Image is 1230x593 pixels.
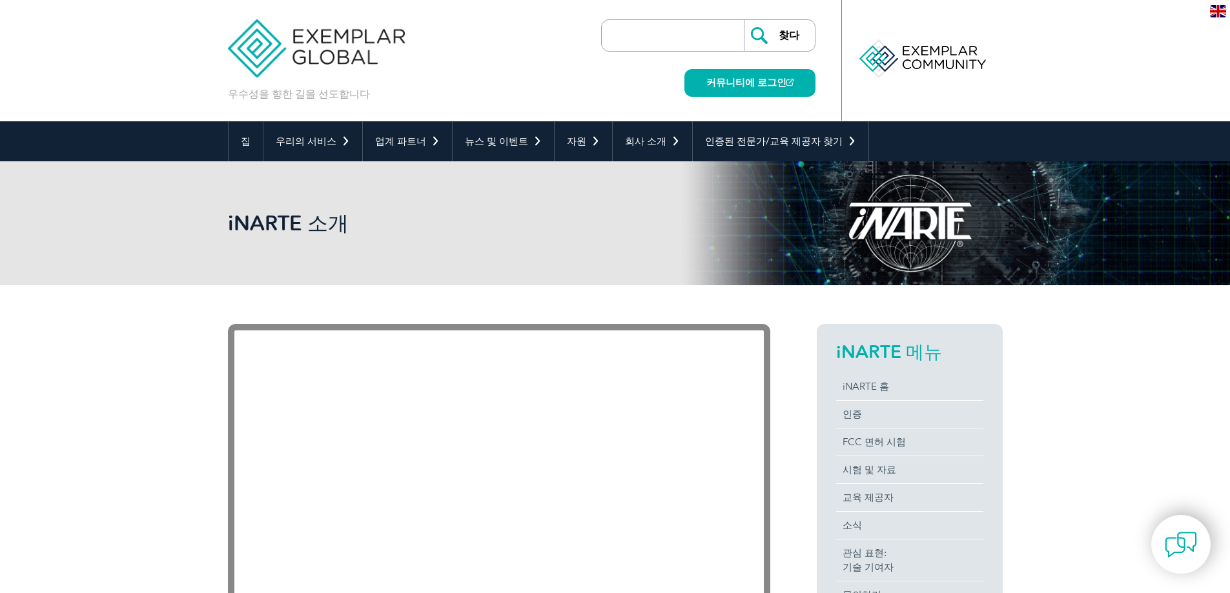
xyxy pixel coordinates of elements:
font: 업계 파트너 [375,136,426,147]
a: 관심 표현:기술 기여자 [836,539,983,581]
a: 뉴스 및 이벤트 [453,121,554,161]
a: 소식 [836,512,983,539]
font: 인증 [843,408,862,420]
font: 시험 및 자료 [843,464,896,476]
font: iNARTE 소개 [228,210,349,236]
font: 우리의 서비스 [276,136,336,147]
img: en [1210,5,1226,17]
a: 업계 파트너 [363,121,452,161]
font: 회사 소개 [625,136,666,147]
img: open_square.png [786,79,794,86]
font: 관심 표현: [843,547,887,559]
font: 소식 [843,519,862,531]
font: iNARTE 홈 [843,381,889,392]
font: 교육 제공자 [843,492,894,503]
a: FCC 면허 시험 [836,428,983,456]
font: 자원 [567,136,586,147]
a: 시험 및 자료 [836,456,983,483]
a: iNARTE 홈 [836,373,983,400]
font: FCC 면허 시험 [843,436,906,448]
font: 뉴스 및 이벤트 [465,136,528,147]
a: 인증된 전문가/교육 제공자 찾기 [693,121,868,161]
a: 집 [229,121,263,161]
font: 인증된 전문가/교육 제공자 찾기 [705,136,843,147]
input: 찾다 [744,20,815,51]
a: 회사 소개 [613,121,692,161]
a: 교육 제공자 [836,484,983,511]
font: 우수성을 향한 길을 선도합니다 [228,88,370,100]
a: 자원 [555,121,612,161]
a: 우리의 서비스 [263,121,362,161]
font: 커뮤니티에 로그인 [706,77,786,88]
font: 기술 기여자 [843,561,894,573]
a: 인증 [836,401,983,428]
font: 집 [241,136,251,147]
font: iNARTE 메뉴 [836,341,942,363]
img: contact-chat.png [1165,528,1197,561]
a: 커뮤니티에 로그인 [684,69,815,97]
